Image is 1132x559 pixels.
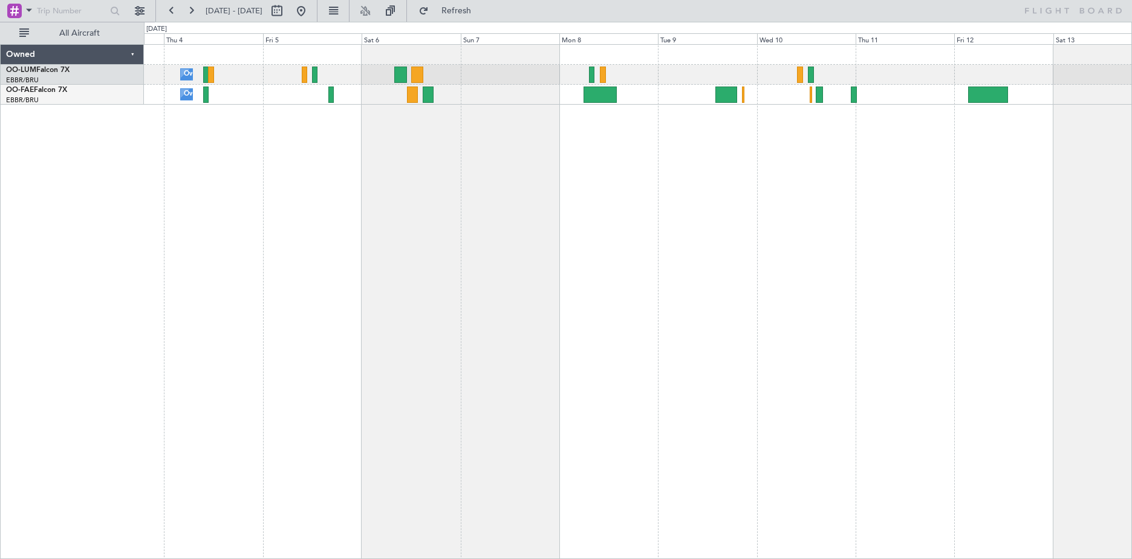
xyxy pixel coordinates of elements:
[431,7,482,15] span: Refresh
[206,5,262,16] span: [DATE] - [DATE]
[6,87,67,94] a: OO-FAEFalcon 7X
[757,33,856,44] div: Wed 10
[6,67,36,74] span: OO-LUM
[461,33,559,44] div: Sun 7
[164,33,262,44] div: Thu 4
[6,76,39,85] a: EBBR/BRU
[184,85,266,103] div: Owner Melsbroek Air Base
[6,87,34,94] span: OO-FAE
[146,24,167,34] div: [DATE]
[263,33,362,44] div: Fri 5
[31,29,128,38] span: All Aircraft
[184,65,266,83] div: Owner Melsbroek Air Base
[13,24,131,43] button: All Aircraft
[6,96,39,105] a: EBBR/BRU
[362,33,460,44] div: Sat 6
[856,33,954,44] div: Thu 11
[6,67,70,74] a: OO-LUMFalcon 7X
[954,33,1053,44] div: Fri 12
[37,2,106,20] input: Trip Number
[559,33,658,44] div: Mon 8
[658,33,756,44] div: Tue 9
[413,1,486,21] button: Refresh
